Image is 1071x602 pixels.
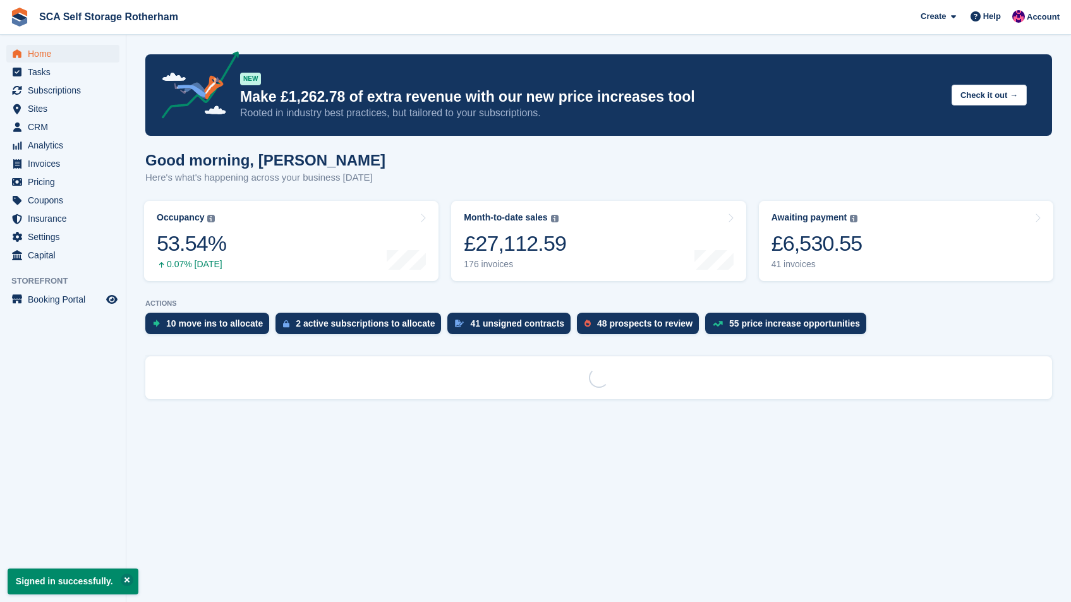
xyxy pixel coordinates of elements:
a: menu [6,228,119,246]
img: price-adjustments-announcement-icon-8257ccfd72463d97f412b2fc003d46551f7dbcb40ab6d574587a9cd5c0d94... [151,51,239,123]
button: Check it out → [952,85,1027,105]
p: Rooted in industry best practices, but tailored to your subscriptions. [240,106,941,120]
img: icon-info-grey-7440780725fd019a000dd9b08b2336e03edf1995a4989e88bcd33f0948082b44.svg [850,215,857,222]
img: contract_signature_icon-13c848040528278c33f63329250d36e43548de30e8caae1d1a13099fd9432cc5.svg [455,320,464,327]
div: £6,530.55 [771,231,862,256]
a: menu [6,173,119,191]
a: menu [6,246,119,264]
span: Subscriptions [28,81,104,99]
a: Preview store [104,292,119,307]
a: menu [6,45,119,63]
div: 48 prospects to review [597,318,693,328]
a: 48 prospects to review [577,313,705,340]
a: menu [6,118,119,136]
span: Storefront [11,275,126,287]
span: Help [983,10,1001,23]
span: CRM [28,118,104,136]
img: price_increase_opportunities-93ffe204e8149a01c8c9dc8f82e8f89637d9d84a8eef4429ea346261dce0b2c0.svg [713,321,723,327]
p: Here's what's happening across your business [DATE] [145,171,385,185]
span: Create [921,10,946,23]
img: icon-info-grey-7440780725fd019a000dd9b08b2336e03edf1995a4989e88bcd33f0948082b44.svg [207,215,215,222]
img: prospect-51fa495bee0391a8d652442698ab0144808aea92771e9ea1ae160a38d050c398.svg [584,320,591,327]
div: 53.54% [157,231,226,256]
a: menu [6,136,119,154]
a: menu [6,210,119,227]
span: Tasks [28,63,104,81]
div: 176 invoices [464,259,566,270]
img: move_ins_to_allocate_icon-fdf77a2bb77ea45bf5b3d319d69a93e2d87916cf1d5bf7949dd705db3b84f3ca.svg [153,320,160,327]
a: menu [6,81,119,99]
img: icon-info-grey-7440780725fd019a000dd9b08b2336e03edf1995a4989e88bcd33f0948082b44.svg [551,215,559,222]
div: 41 invoices [771,259,862,270]
span: Pricing [28,173,104,191]
a: SCA Self Storage Rotherham [34,6,183,27]
a: Month-to-date sales £27,112.59 176 invoices [451,201,746,281]
span: Home [28,45,104,63]
span: Coupons [28,191,104,209]
span: Analytics [28,136,104,154]
a: 10 move ins to allocate [145,313,275,340]
span: Booking Portal [28,291,104,308]
span: Insurance [28,210,104,227]
a: 41 unsigned contracts [447,313,577,340]
div: Awaiting payment [771,212,847,223]
img: Sam Chapman [1012,10,1025,23]
a: menu [6,63,119,81]
a: menu [6,100,119,117]
span: Settings [28,228,104,246]
div: 0.07% [DATE] [157,259,226,270]
h1: Good morning, [PERSON_NAME] [145,152,385,169]
a: 55 price increase opportunities [705,313,873,340]
span: Account [1027,11,1060,23]
img: active_subscription_to_allocate_icon-d502201f5373d7db506a760aba3b589e785aa758c864c3986d89f69b8ff3... [283,320,289,328]
p: Signed in successfully. [8,569,138,594]
a: menu [6,191,119,209]
a: Occupancy 53.54% 0.07% [DATE] [144,201,439,281]
div: 2 active subscriptions to allocate [296,318,435,328]
div: 10 move ins to allocate [166,318,263,328]
p: Make £1,262.78 of extra revenue with our new price increases tool [240,88,941,106]
a: menu [6,291,119,308]
span: Capital [28,246,104,264]
a: menu [6,155,119,172]
div: £27,112.59 [464,231,566,256]
div: Month-to-date sales [464,212,547,223]
div: 41 unsigned contracts [470,318,564,328]
span: Invoices [28,155,104,172]
div: 55 price increase opportunities [729,318,860,328]
div: NEW [240,73,261,85]
img: stora-icon-8386f47178a22dfd0bd8f6a31ec36ba5ce8667c1dd55bd0f319d3a0aa187defe.svg [10,8,29,27]
span: Sites [28,100,104,117]
a: Awaiting payment £6,530.55 41 invoices [759,201,1053,281]
div: Occupancy [157,212,204,223]
a: 2 active subscriptions to allocate [275,313,447,340]
p: ACTIONS [145,299,1052,308]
